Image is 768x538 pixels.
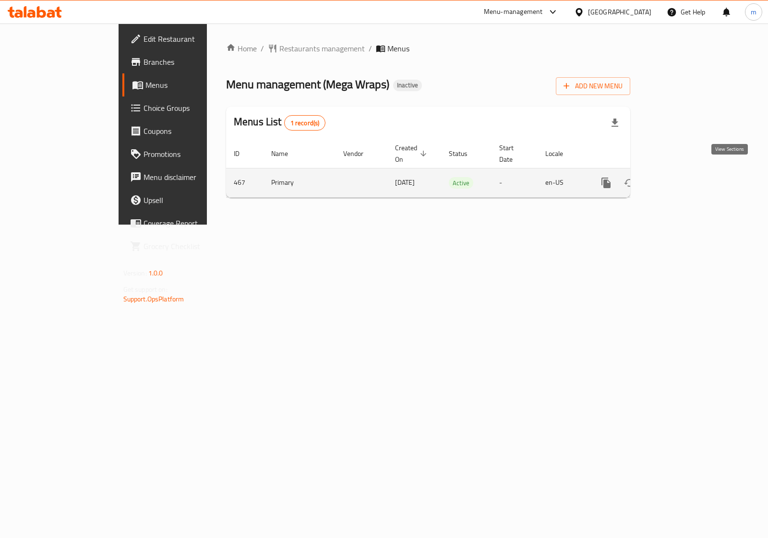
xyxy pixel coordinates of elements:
[144,102,239,114] span: Choice Groups
[122,73,247,96] a: Menus
[499,142,526,165] span: Start Date
[268,43,365,54] a: Restaurants management
[556,77,630,95] button: Add New Menu
[122,166,247,189] a: Menu disclaimer
[122,120,247,143] a: Coupons
[587,139,695,168] th: Actions
[387,43,409,54] span: Menus
[144,56,239,68] span: Branches
[122,96,247,120] a: Choice Groups
[271,148,300,159] span: Name
[122,50,247,73] a: Branches
[343,148,376,159] span: Vendor
[226,43,630,54] nav: breadcrumb
[538,168,587,197] td: en-US
[144,171,239,183] span: Menu disclaimer
[144,148,239,160] span: Promotions
[369,43,372,54] li: /
[492,168,538,197] td: -
[123,283,168,296] span: Get support on:
[144,194,239,206] span: Upsell
[395,142,430,165] span: Created On
[588,7,651,17] div: [GEOGRAPHIC_DATA]
[279,43,365,54] span: Restaurants management
[123,267,147,279] span: Version:
[261,43,264,54] li: /
[144,217,239,229] span: Coverage Report
[226,73,389,95] span: Menu management ( Mega Wraps )
[234,148,252,159] span: ID
[148,267,163,279] span: 1.0.0
[144,33,239,45] span: Edit Restaurant
[564,80,623,92] span: Add New Menu
[122,212,247,235] a: Coverage Report
[226,139,695,198] table: enhanced table
[395,176,415,189] span: [DATE]
[393,81,422,89] span: Inactive
[122,235,247,258] a: Grocery Checklist
[393,80,422,91] div: Inactive
[595,171,618,194] button: more
[545,148,576,159] span: Locale
[123,293,184,305] a: Support.OpsPlatform
[122,189,247,212] a: Upsell
[144,125,239,137] span: Coupons
[122,27,247,50] a: Edit Restaurant
[285,119,325,128] span: 1 record(s)
[264,168,336,197] td: Primary
[449,148,480,159] span: Status
[484,6,543,18] div: Menu-management
[449,178,473,189] span: Active
[144,240,239,252] span: Grocery Checklist
[122,143,247,166] a: Promotions
[751,7,756,17] span: m
[145,79,239,91] span: Menus
[234,115,325,131] h2: Menus List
